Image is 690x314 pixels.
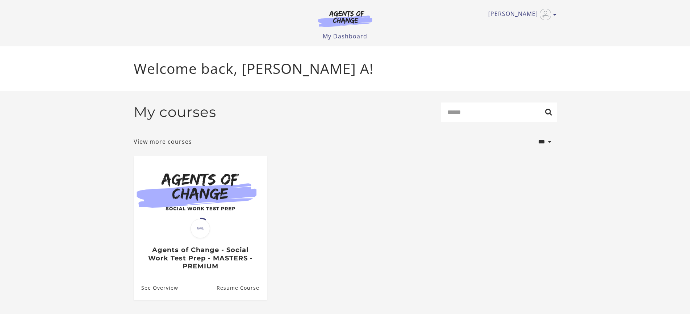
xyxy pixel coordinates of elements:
[134,58,557,79] p: Welcome back, [PERSON_NAME] A!
[216,276,267,300] a: Agents of Change - Social Work Test Prep - MASTERS - PREMIUM: Resume Course
[310,10,380,27] img: Agents of Change Logo
[134,104,216,121] h2: My courses
[141,246,259,271] h3: Agents of Change - Social Work Test Prep - MASTERS - PREMIUM
[134,276,178,300] a: Agents of Change - Social Work Test Prep - MASTERS - PREMIUM: See Overview
[134,137,192,146] a: View more courses
[191,219,210,238] span: 9%
[323,32,367,40] a: My Dashboard
[488,9,553,20] a: Toggle menu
